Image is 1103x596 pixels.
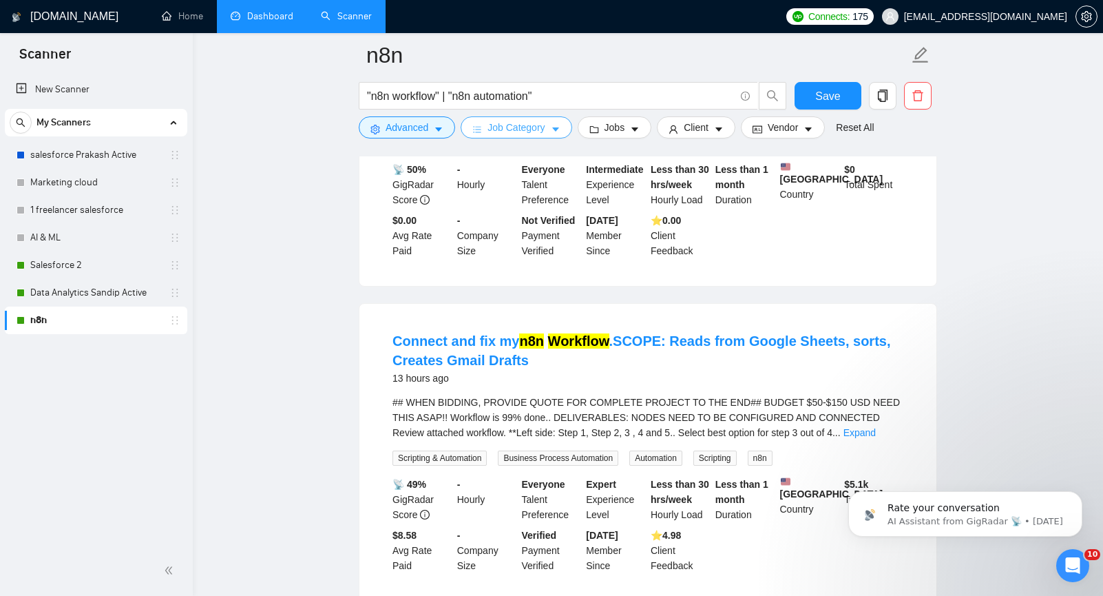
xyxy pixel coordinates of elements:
[753,124,762,134] span: idcard
[169,315,180,326] span: holder
[390,528,454,573] div: Avg Rate Paid
[843,427,876,438] a: Expand
[780,477,883,500] b: [GEOGRAPHIC_DATA]
[1075,11,1097,22] a: setting
[589,124,599,134] span: folder
[522,164,565,175] b: Everyone
[392,370,903,387] div: 13 hours ago
[852,9,868,24] span: 175
[392,164,426,175] b: 📡 50%
[630,124,640,134] span: caret-down
[519,162,584,207] div: Talent Preference
[781,477,790,486] img: 🇺🇸
[457,164,461,175] b: -
[454,528,519,573] div: Company Size
[30,141,161,169] a: salesforce Prakash Active
[748,451,773,466] span: n8n
[519,528,584,573] div: Payment Verified
[16,76,176,103] a: New Scanner
[1084,549,1100,560] span: 10
[454,477,519,522] div: Hourly
[472,124,482,134] span: bars
[1076,11,1097,22] span: setting
[792,11,803,22] img: upwork-logo.png
[759,82,786,110] button: search
[392,215,417,226] b: $0.00
[648,162,713,207] div: Hourly Load
[169,232,180,243] span: holder
[30,196,161,224] a: 1 freelancer salesforce
[392,397,900,438] span: ## WHEN BIDDING, PROVIDE QUOTE FOR COMPLETE PROJECT TO THE END## BUDGET $50-$150 USD NEED THIS AS...
[392,333,890,368] a: Connect and fix myn8n Workflow.SCOPE: Reads from Google Sheets, sorts, Creates Gmail Drafts
[904,82,932,110] button: delete
[392,451,487,466] span: Scripting & Automation
[169,205,180,216] span: holder
[684,120,708,135] span: Client
[231,10,293,22] a: dashboardDashboard
[169,287,180,298] span: holder
[5,76,187,103] li: New Scanner
[519,477,584,522] div: Talent Preference
[522,479,565,490] b: Everyone
[578,116,652,138] button: folderJobscaret-down
[162,10,203,22] a: homeHome
[629,451,682,466] span: Automation
[832,427,841,438] span: ...
[657,116,735,138] button: userClientcaret-down
[498,451,618,466] span: Business Process Automation
[359,116,455,138] button: settingAdvancedcaret-down
[905,90,931,102] span: delete
[836,120,874,135] a: Reset All
[30,251,161,279] a: Salesforce 2
[759,90,786,102] span: search
[392,395,903,440] div: ## WHEN BIDDING, PROVIDE QUOTE FOR COMPLETE PROJECT TO THE END## BUDGET $50-$150 USD NEED THIS AS...
[420,195,430,205] span: info-circle
[648,528,713,573] div: Client Feedback
[648,477,713,522] div: Hourly Load
[586,215,618,226] b: [DATE]
[164,564,178,577] span: double-left
[551,124,560,134] span: caret-down
[169,150,180,161] span: holder
[548,333,609,349] mark: Workflow
[30,279,161,307] a: Data Analytics Sandip Active
[651,215,681,226] b: ⭐️ 0.00
[390,213,454,258] div: Avg Rate Paid
[651,530,681,541] b: ⭐️ 4.98
[392,530,417,541] b: $8.58
[392,479,426,490] b: 📡 49%
[586,479,616,490] b: Expert
[768,120,798,135] span: Vendor
[781,162,790,172] img: 🇺🇸
[454,213,519,258] div: Company Size
[519,213,584,258] div: Payment Verified
[386,120,428,135] span: Advanced
[583,213,648,258] div: Member Since
[693,451,737,466] span: Scripting
[828,462,1103,559] iframe: Intercom notifications message
[795,82,861,110] button: Save
[321,10,372,22] a: searchScanner
[12,6,21,28] img: logo
[715,164,768,190] b: Less than 1 month
[870,90,896,102] span: copy
[651,479,709,505] b: Less than 30 hrs/week
[780,162,883,185] b: [GEOGRAPHIC_DATA]
[8,44,82,73] span: Scanner
[808,9,850,24] span: Connects:
[583,477,648,522] div: Experience Level
[605,120,625,135] span: Jobs
[370,124,380,134] span: setting
[583,528,648,573] div: Member Since
[777,477,842,522] div: Country
[487,120,545,135] span: Job Category
[454,162,519,207] div: Hourly
[583,162,648,207] div: Experience Level
[30,307,161,334] a: n8n
[1056,549,1089,582] iframe: Intercom live chat
[648,213,713,258] div: Client Feedback
[714,124,724,134] span: caret-down
[777,162,842,207] div: Country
